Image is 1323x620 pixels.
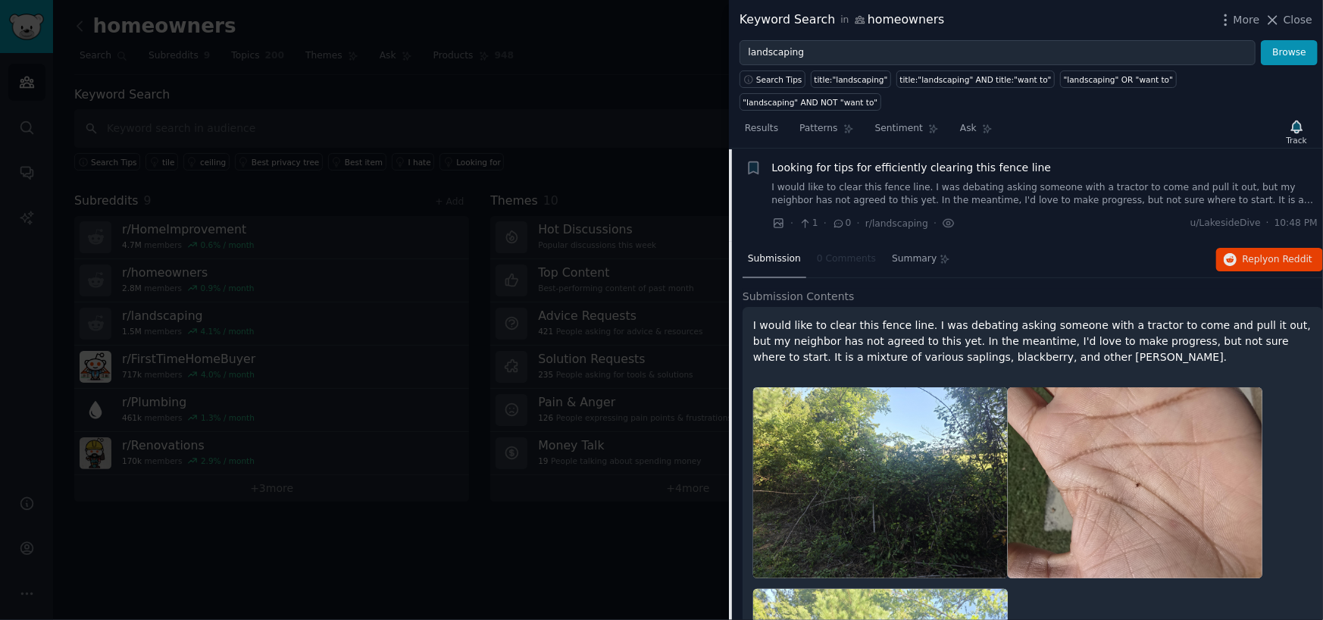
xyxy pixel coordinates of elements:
[832,217,851,230] span: 0
[896,70,1055,88] a: title:"landscaping" AND title:"want to"
[1190,217,1261,230] span: u/LakesideDive
[753,318,1312,365] p: I would like to clear this fence line. I was debating asking someone with a tractor to come and p...
[772,181,1318,208] a: I would like to clear this fence line. I was debating asking someone with a tractor to come and p...
[1266,217,1269,230] span: ·
[1268,254,1312,265] span: on Reddit
[1284,12,1312,28] span: Close
[1287,135,1307,146] div: Track
[740,40,1256,66] input: Try a keyword related to your business
[743,97,878,108] div: "landscaping" AND NOT "want to"
[1060,70,1176,88] a: "landscaping" OR "want to"
[955,117,998,148] a: Ask
[1008,387,1262,578] img: Looking for tips for efficiently clearing this fence line
[799,217,818,230] span: 1
[756,74,802,85] span: Search Tips
[1234,12,1260,28] span: More
[740,93,881,111] a: "landscaping" AND NOT "want to"
[900,74,1052,85] div: title:"landscaping" AND title:"want to"
[840,14,849,27] span: in
[870,117,944,148] a: Sentiment
[875,122,923,136] span: Sentiment
[815,74,888,85] div: title:"landscaping"
[1265,12,1312,28] button: Close
[857,215,860,231] span: ·
[934,215,937,231] span: ·
[865,218,928,229] span: r/landscaping
[753,387,1008,578] img: Looking for tips for efficiently clearing this fence line
[1064,74,1173,85] div: "landscaping" OR "want to"
[794,117,859,148] a: Patterns
[772,160,1052,176] a: Looking for tips for efficiently clearing this fence line
[892,252,937,266] span: Summary
[1243,253,1312,267] span: Reply
[740,11,945,30] div: Keyword Search homeowners
[743,289,855,305] span: Submission Contents
[748,252,801,266] span: Submission
[1275,217,1318,230] span: 10:48 PM
[824,215,827,231] span: ·
[1261,40,1318,66] button: Browse
[1281,116,1312,148] button: Track
[740,117,783,148] a: Results
[1218,12,1260,28] button: More
[799,122,837,136] span: Patterns
[811,70,891,88] a: title:"landscaping"
[1216,248,1323,272] button: Replyon Reddit
[960,122,977,136] span: Ask
[740,70,805,88] button: Search Tips
[790,215,793,231] span: ·
[745,122,778,136] span: Results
